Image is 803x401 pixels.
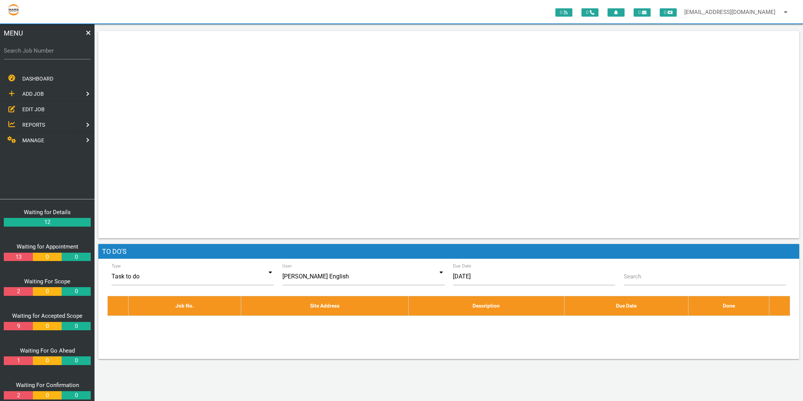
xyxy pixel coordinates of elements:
a: 0 [33,391,62,400]
a: 0 [62,287,90,296]
span: REPORTS [22,122,45,128]
a: 0 [33,253,62,261]
a: Waiting For Go Ahead [20,347,75,354]
span: EDIT JOB [22,106,45,112]
a: Waiting for Appointment [17,243,78,250]
a: Waiting for Details [24,209,71,216]
span: DASHBOARD [22,76,53,82]
a: 0 [33,322,62,331]
label: Type [112,263,121,269]
a: 0 [62,356,90,365]
a: 0 [62,322,90,331]
a: 0 [62,253,90,261]
label: Due Date [453,263,471,269]
label: Search Job Number [4,47,91,55]
h1: To Do's [98,244,799,259]
th: Job No. [128,296,241,316]
a: 2 [4,287,33,296]
a: 2 [4,391,33,400]
a: 0 [33,287,62,296]
label: User [282,263,292,269]
a: 9 [4,322,33,331]
th: Site Address [241,296,409,316]
a: 0 [62,391,90,400]
th: Due Date [564,296,688,316]
span: 0 [555,8,572,17]
label: Search [624,272,641,281]
a: Waiting For Confirmation [16,382,79,389]
span: MENU [4,28,23,38]
th: Description [408,296,564,316]
a: 13 [4,253,33,261]
span: 0 [660,8,677,17]
a: Waiting for Accepted Scope [12,312,82,319]
span: 0 [634,8,651,17]
span: 0 [581,8,598,17]
a: 0 [33,356,62,365]
a: Waiting For Scope [24,278,70,285]
span: MANAGE [22,137,44,143]
a: 12 [4,218,91,227]
span: ADD JOB [22,91,44,97]
th: Done [688,296,769,316]
img: s3file [8,4,20,16]
a: 1 [4,356,33,365]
